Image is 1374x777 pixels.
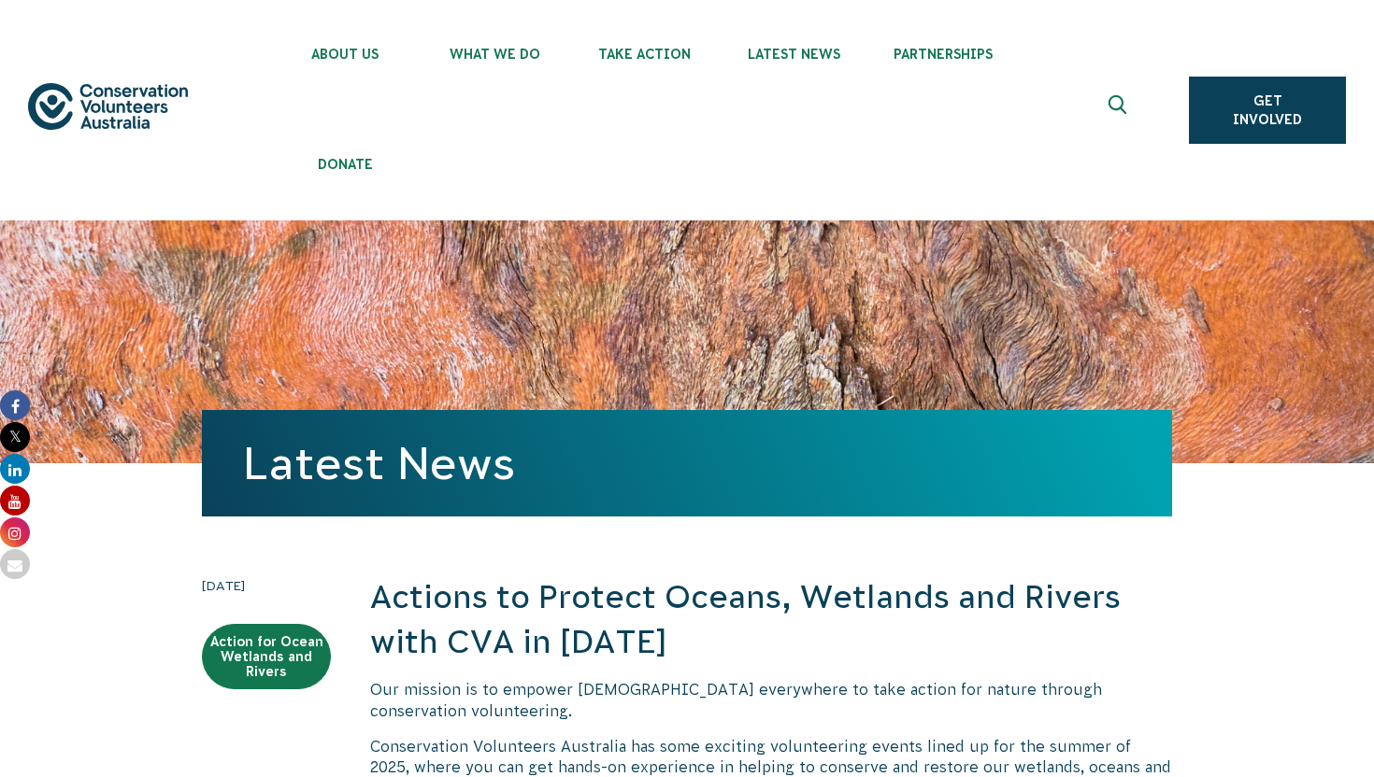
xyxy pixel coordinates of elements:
[270,157,420,172] span: Donate
[868,47,1018,62] span: Partnerships
[370,575,1172,664] h2: Actions to Protect Oceans, Wetlands and Rivers with CVA in [DATE]
[569,47,719,62] span: Take Action
[202,575,331,596] time: [DATE]
[370,679,1172,721] p: Our mission is to empower [DEMOGRAPHIC_DATA] everywhere to take action for nature through conserv...
[420,47,569,62] span: What We Do
[243,438,515,488] a: Latest News
[1189,77,1346,144] a: Get Involved
[28,83,188,130] img: logo.svg
[719,47,868,62] span: Latest News
[202,624,331,689] a: Action for Ocean Wetlands and Rivers
[1097,88,1142,133] button: Expand search box Close search box
[1109,95,1132,125] span: Expand search box
[270,47,420,62] span: About Us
